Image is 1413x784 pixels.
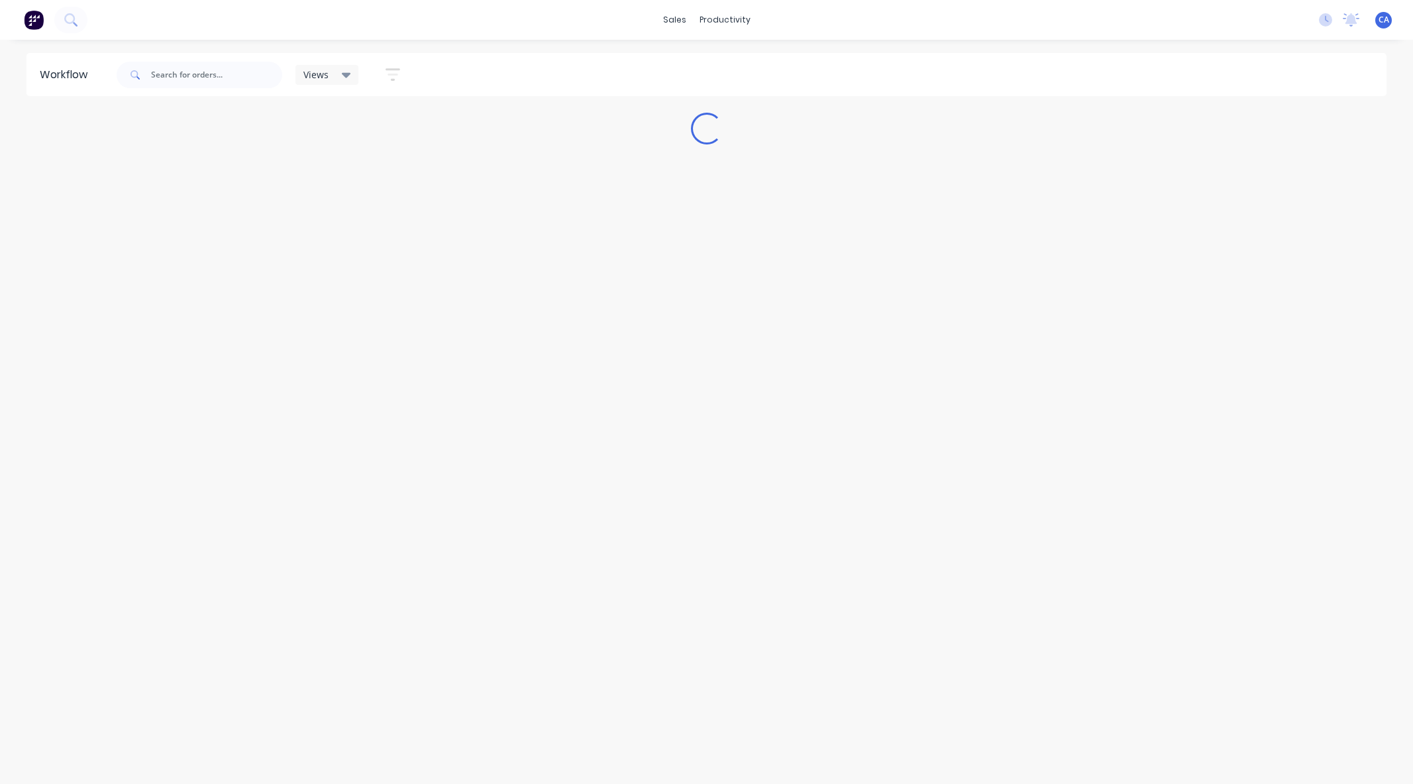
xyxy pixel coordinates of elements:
[151,62,282,88] input: Search for orders...
[40,67,94,83] div: Workflow
[1379,14,1389,26] span: CA
[656,10,693,30] div: sales
[303,68,329,82] span: Views
[693,10,757,30] div: productivity
[24,10,44,30] img: Factory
